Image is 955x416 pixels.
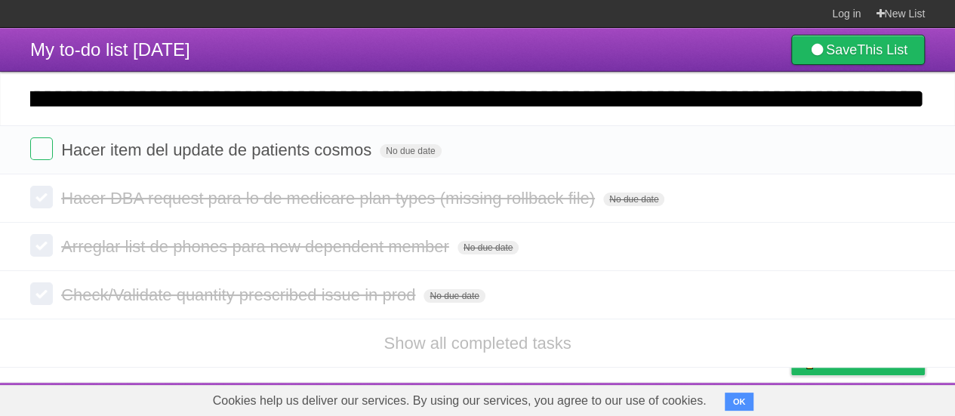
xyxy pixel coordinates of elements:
button: OK [725,393,754,411]
label: Done [30,186,53,208]
span: Arreglar list de phones para new dependent member [61,237,453,256]
span: My to-do list [DATE] [30,39,190,60]
span: Cookies help us deliver our services. By using our services, you agree to our use of cookies. [198,386,722,416]
b: This List [857,42,907,57]
span: No due date [380,144,441,158]
span: No due date [424,289,485,303]
label: Done [30,234,53,257]
span: No due date [457,241,519,254]
label: Done [30,137,53,160]
span: Hacer item del update de patients cosmos [61,140,375,159]
span: Buy me a coffee [823,348,917,374]
a: Show all completed tasks [384,334,571,353]
span: No due date [603,193,664,206]
span: Check/Validate quantity prescribed issue in prod [61,285,419,304]
label: Done [30,282,53,305]
span: Hacer DBA request para lo de medicare plan types (missing rollback file) [61,189,599,208]
a: SaveThis List [791,35,925,65]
